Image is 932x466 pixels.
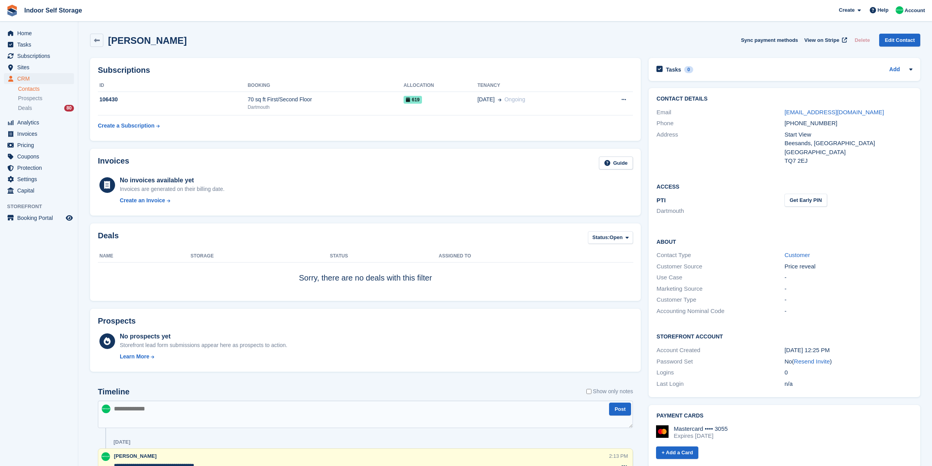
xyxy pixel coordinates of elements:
h2: Tasks [666,66,681,73]
a: Add [889,65,900,74]
span: Account [905,7,925,14]
th: Booking [248,79,404,92]
div: Price reveal [784,262,912,271]
a: menu [4,151,74,162]
div: - [784,295,912,304]
a: Contacts [18,85,74,93]
img: Mastercard Logo [656,425,669,438]
h2: Contact Details [656,96,912,102]
span: Pricing [17,140,64,151]
a: menu [4,212,74,223]
div: Dartmouth [248,104,404,111]
div: [PHONE_NUMBER] [784,119,912,128]
a: Indoor Self Storage [21,4,85,17]
a: menu [4,185,74,196]
li: Dartmouth [656,207,784,216]
a: Resend Invite [794,358,830,365]
div: Accounting Nominal Code [656,307,784,316]
th: Status [330,250,439,263]
a: Edit Contact [879,34,920,47]
a: menu [4,140,74,151]
th: Assigned to [439,250,633,263]
a: menu [4,162,74,173]
img: Helen Nicholls [101,452,110,461]
h2: Access [656,182,912,190]
span: ( ) [792,358,832,365]
span: Create [839,6,854,14]
span: Subscriptions [17,50,64,61]
div: Expires [DATE] [674,432,728,439]
div: No prospects yet [120,332,287,341]
div: [GEOGRAPHIC_DATA] [784,148,912,157]
button: Delete [851,34,873,47]
span: Capital [17,185,64,196]
div: Use Case [656,273,784,282]
a: + Add a Card [656,446,698,459]
div: 80 [64,105,74,112]
div: Storefront lead form submissions appear here as prospects to action. [120,341,287,349]
h2: About [656,237,912,245]
div: Logins [656,368,784,377]
img: Helen Nicholls [896,6,903,14]
span: Booking Portal [17,212,64,223]
th: Name [98,250,191,263]
div: Customer Source [656,262,784,271]
th: ID [98,79,248,92]
span: Ongoing [505,96,525,103]
span: Prospects [18,95,42,102]
div: - [784,307,912,316]
button: Post [609,403,631,416]
a: Learn More [120,353,287,361]
div: No [784,357,912,366]
div: 2:13 PM [609,452,628,460]
span: Coupons [17,151,64,162]
label: Show only notes [586,387,633,396]
span: [PERSON_NAME] [114,453,157,459]
h2: Payment cards [656,413,912,419]
div: Email [656,108,784,117]
span: Status: [592,234,609,241]
a: menu [4,62,74,73]
input: Show only notes [586,387,591,396]
div: Customer Type [656,295,784,304]
span: Analytics [17,117,64,128]
div: Learn More [120,353,149,361]
div: - [784,284,912,293]
th: Storage [191,250,330,263]
div: [DATE] 12:25 PM [784,346,912,355]
span: Invoices [17,128,64,139]
div: No invoices available yet [120,176,225,185]
th: Allocation [404,79,478,92]
a: Create a Subscription [98,119,160,133]
span: [DATE] [478,95,495,104]
span: Protection [17,162,64,173]
span: Settings [17,174,64,185]
a: menu [4,73,74,84]
a: Guide [599,157,633,169]
h2: [PERSON_NAME] [108,35,187,46]
a: menu [4,174,74,185]
a: [EMAIL_ADDRESS][DOMAIN_NAME] [784,109,884,115]
div: Last Login [656,380,784,389]
a: menu [4,50,74,61]
div: Create a Subscription [98,122,155,130]
div: Contact Type [656,251,784,260]
a: Deals 80 [18,104,74,112]
div: Marketing Source [656,284,784,293]
span: Home [17,28,64,39]
div: Beesands, [GEOGRAPHIC_DATA] [784,139,912,148]
span: 619 [404,96,422,104]
div: 0 [684,66,693,73]
a: menu [4,128,74,139]
span: Open [609,234,622,241]
span: PTI [656,197,665,203]
span: Tasks [17,39,64,50]
div: Password Set [656,357,784,366]
img: Helen Nicholls [102,405,110,413]
h2: Invoices [98,157,129,169]
div: 0 [784,368,912,377]
button: Sync payment methods [741,34,798,47]
h2: Deals [98,231,119,246]
span: Storefront [7,203,78,211]
a: Preview store [65,213,74,223]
